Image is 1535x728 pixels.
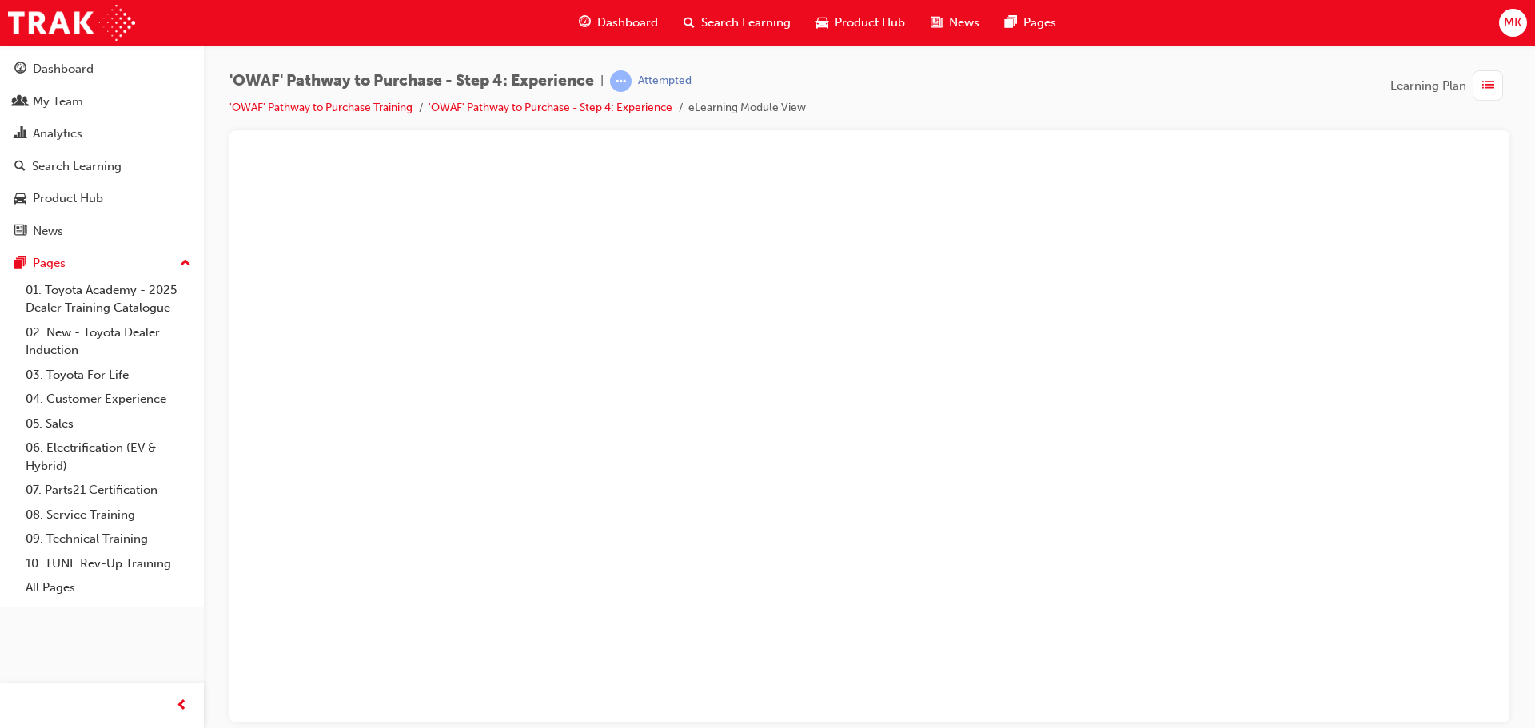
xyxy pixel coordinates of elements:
a: search-iconSearch Learning [671,6,803,39]
div: My Team [33,93,83,111]
li: eLearning Module View [688,99,806,117]
span: list-icon [1482,76,1494,96]
a: 01. Toyota Academy - 2025 Dealer Training Catalogue [19,278,197,320]
span: news-icon [931,13,943,33]
div: Analytics [33,125,82,143]
a: Dashboard [6,54,197,84]
a: 03. Toyota For Life [19,363,197,388]
span: prev-icon [176,696,188,716]
a: 08. Service Training [19,503,197,527]
button: Pages [6,249,197,278]
a: pages-iconPages [992,6,1069,39]
span: Dashboard [597,14,658,32]
a: Search Learning [6,152,197,181]
a: 05. Sales [19,412,197,436]
div: Search Learning [32,157,122,176]
img: Trak [8,5,135,41]
a: Product Hub [6,184,197,213]
a: car-iconProduct Hub [803,6,918,39]
div: News [33,222,63,241]
span: people-icon [14,95,26,109]
span: MK [1504,14,1521,32]
a: 'OWAF' Pathway to Purchase Training [229,101,413,114]
span: chart-icon [14,127,26,141]
span: 'OWAF' Pathway to Purchase - Step 4: Experience [229,72,594,90]
a: Analytics [6,119,197,149]
a: 02. New - Toyota Dealer Induction [19,320,197,363]
span: Learning Plan [1390,77,1466,95]
span: learningRecordVerb_ATTEMPT-icon [610,70,632,92]
span: News [949,14,979,32]
span: car-icon [816,13,828,33]
button: DashboardMy TeamAnalyticsSearch LearningProduct HubNews [6,51,197,249]
div: Dashboard [33,60,94,78]
span: search-icon [14,160,26,174]
span: news-icon [14,225,26,239]
span: Pages [1023,14,1056,32]
a: guage-iconDashboard [566,6,671,39]
a: All Pages [19,575,197,600]
div: Attempted [638,74,692,89]
span: Search Learning [701,14,791,32]
a: news-iconNews [918,6,992,39]
span: up-icon [180,253,191,274]
a: My Team [6,87,197,117]
span: guage-icon [14,62,26,77]
div: Product Hub [33,189,103,208]
span: pages-icon [14,257,26,271]
a: 10. TUNE Rev-Up Training [19,551,197,576]
span: guage-icon [579,13,591,33]
a: 'OWAF' Pathway to Purchase - Step 4: Experience [429,101,672,114]
button: MK [1499,9,1527,37]
span: | [600,72,604,90]
a: 04. Customer Experience [19,387,197,412]
a: 07. Parts21 Certification [19,478,197,503]
a: 09. Technical Training [19,527,197,551]
a: 06. Electrification (EV & Hybrid) [19,436,197,478]
span: pages-icon [1005,13,1017,33]
span: car-icon [14,192,26,206]
a: News [6,217,197,246]
span: search-icon [684,13,695,33]
span: Product Hub [835,14,905,32]
div: Pages [33,254,66,273]
button: Learning Plan [1390,70,1509,101]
